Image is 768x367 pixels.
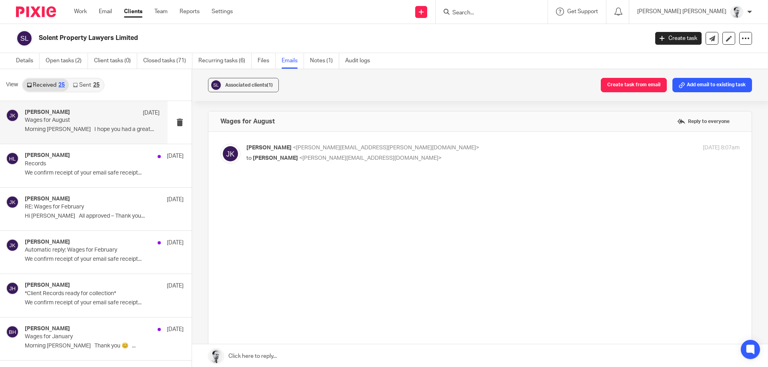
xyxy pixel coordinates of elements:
p: We confirm receipt of your email safe receipt... [25,170,184,177]
span: <[PERSON_NAME][EMAIL_ADDRESS][DOMAIN_NAME]> [299,155,442,161]
p: Morning [PERSON_NAME] I hope you had a great... [25,126,160,133]
span: (1) [267,83,273,87]
p: [DATE] [167,282,184,290]
a: Details [16,53,40,69]
a: Settings [212,8,233,16]
img: svg%3E [6,239,19,252]
img: Pixie [16,6,56,17]
a: Reports [180,8,200,16]
img: svg%3E [6,282,19,295]
p: Hi [PERSON_NAME] All approved – Thank you... [25,213,184,220]
p: Records [25,161,152,167]
img: svg%3E [16,30,33,47]
p: [DATE] [143,109,160,117]
a: Recurring tasks (6) [198,53,252,69]
h4: Wages for August [220,117,275,125]
a: Clients [124,8,142,16]
span: to [246,155,252,161]
h4: [PERSON_NAME] [25,196,70,202]
a: Audit logs [345,53,376,69]
p: Wages for January [25,333,152,340]
a: Sent25 [69,79,103,91]
h4: [PERSON_NAME] [25,282,70,289]
p: [DATE] [167,325,184,333]
p: [PERSON_NAME] [PERSON_NAME] [637,8,726,16]
img: svg%3E [6,152,19,165]
a: Emails [282,53,304,69]
a: Files [258,53,276,69]
a: Create task [655,32,702,45]
h4: [PERSON_NAME] [25,325,70,332]
button: Create task from email [601,78,667,92]
p: We confirm receipt of your email safe receipt... [25,300,184,306]
a: Team [154,8,168,16]
p: [DATE] 8:07am [703,144,740,152]
p: Morning [PERSON_NAME] Thank you 😊 ... [25,343,184,349]
div: 25 [58,82,65,88]
p: *Client Records ready for collection* [25,290,152,297]
p: [DATE] [167,196,184,204]
a: Client tasks (0) [94,53,137,69]
a: Received25 [23,79,69,91]
p: [DATE] [167,239,184,247]
img: svg%3E [220,144,240,164]
label: Reply to everyone [675,115,732,127]
h2: Solent Property Lawyers Limited [39,34,522,42]
img: svg%3E [6,325,19,338]
h4: [PERSON_NAME] [25,109,70,116]
span: View [6,81,18,89]
a: Open tasks (2) [46,53,88,69]
img: svg%3E [6,196,19,208]
p: [DATE] [167,152,184,160]
div: 25 [93,82,100,88]
span: Get Support [567,9,598,14]
p: RE: Wages for February [25,204,152,210]
p: Wages for August [25,117,133,124]
button: Add email to existing task [672,78,752,92]
span: [PERSON_NAME] [246,145,292,151]
h4: [PERSON_NAME] [25,239,70,246]
p: We confirm receipt of your email safe receipt... [25,256,184,263]
input: Search [452,10,524,17]
a: Email [99,8,112,16]
a: Notes (1) [310,53,339,69]
h4: [PERSON_NAME] [25,152,70,159]
p: Automatic reply: Wages for February [25,247,152,254]
img: Mass_2025.jpg [730,6,743,18]
img: svg%3E [210,79,222,91]
span: Associated clients [225,83,273,87]
span: <[PERSON_NAME][EMAIL_ADDRESS][PERSON_NAME][DOMAIN_NAME]> [293,145,479,151]
img: svg%3E [6,109,19,122]
a: Work [74,8,87,16]
span: [PERSON_NAME] [253,155,298,161]
a: Closed tasks (71) [143,53,192,69]
button: Associated clients(1) [208,78,279,92]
